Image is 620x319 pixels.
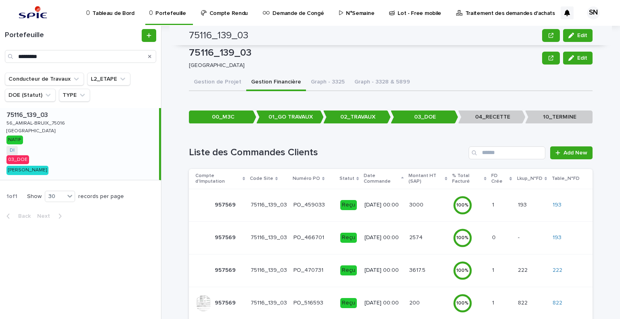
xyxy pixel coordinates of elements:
[452,171,482,186] p: % Total Facturé
[246,74,306,91] button: Gestion Financière
[37,213,55,219] span: Next
[409,265,427,274] p: 3617.5
[577,33,587,38] span: Edit
[492,265,496,274] p: 1
[5,73,84,85] button: Conducteur de Travaux
[5,31,140,40] h1: Portefeuille
[517,174,542,183] p: Lkup_N°FD
[364,300,403,306] p: [DATE] 00:00
[453,268,472,273] div: 100 %
[195,171,241,186] p: Compte d'Imputation
[215,265,237,274] p: 957569
[409,233,424,241] p: 2574
[577,55,587,61] span: Edit
[215,200,237,208] p: 957569
[5,89,56,102] button: DOE (Statut)
[391,111,458,124] p: 03_DOE
[364,171,399,186] p: Date Commande
[59,89,90,102] button: TYPE
[553,234,561,241] a: 193
[189,147,465,158] h1: Liste des Commandes Clients
[215,298,237,306] p: 957569
[34,213,68,220] button: Next
[293,267,334,274] p: PO_470731
[6,136,23,144] div: NATIF
[189,30,248,42] h2: 75116_139_03
[323,111,391,124] p: 02_TRAVAUX
[45,192,65,201] div: 30
[563,29,593,42] button: Edit
[492,298,496,306] p: 1
[251,300,287,306] p: 75116_139_03
[189,111,256,124] p: 00_M3C
[6,110,50,119] p: 75116_139_03
[350,74,415,91] button: Graph - 3328 & 5899
[189,74,246,91] button: Gestion de Projet
[525,111,593,124] p: 10_TERMINE
[563,52,593,65] button: Edit
[453,202,472,208] div: 100 %
[5,50,156,63] input: Search
[409,200,425,208] p: 3000
[189,221,593,254] tr: 957569957569 75116_139_03PO_466701Reçu[DATE] 00:0025742574 100%00 -- 193
[550,146,593,159] a: Add New
[189,47,539,59] p: 75116_139_03
[293,300,334,306] p: PO_516593
[409,298,421,306] p: 200
[518,200,528,208] p: 193
[87,73,130,85] button: L2_ETAPE
[6,119,67,126] p: 56_AMIRAL-BRUIX_75016
[492,233,497,241] p: 0
[293,174,320,183] p: Numéro PO
[552,174,580,183] p: Table_N°FD
[340,233,357,243] div: Reçu
[491,171,507,186] p: FD Crée
[469,146,545,159] input: Search
[251,234,287,241] p: 75116_139_03
[492,200,496,208] p: 1
[518,265,529,274] p: 222
[340,265,357,275] div: Reçu
[408,171,443,186] p: Montant HT (SAP)
[364,267,403,274] p: [DATE] 00:00
[13,213,31,219] span: Back
[293,234,334,241] p: PO_466701
[453,300,472,306] div: 100 %
[27,193,42,200] p: Show
[587,6,600,19] div: SN
[189,62,536,69] p: [GEOGRAPHIC_DATA]
[340,200,357,210] div: Reçu
[518,233,521,241] p: -
[306,74,350,91] button: Graph - 3325
[364,202,403,208] p: [DATE] 00:00
[6,155,29,164] div: 03_DOE
[250,174,273,183] p: Code Site
[553,300,562,306] a: 822
[251,202,287,208] p: 75116_139_03
[553,267,562,274] a: 222
[16,5,50,21] img: svstPd6MQfCT1uX1QGkG
[78,193,124,200] p: records per page
[458,111,526,124] p: 04_RECETTE
[215,233,237,241] p: 957569
[340,298,357,308] div: Reçu
[251,267,287,274] p: 75116_139_03
[10,148,15,153] a: DI
[189,189,593,221] tr: 957569957569 75116_139_03PO_459033Reçu[DATE] 00:0030003000 100%11 193193 193
[553,202,561,208] a: 193
[189,254,593,287] tr: 957569957569 75116_139_03PO_470731Reçu[DATE] 00:003617.53617.5 100%11 222222 222
[293,202,334,208] p: PO_459033
[339,174,354,183] p: Statut
[6,127,57,134] p: [GEOGRAPHIC_DATA]
[453,235,472,241] div: 100 %
[6,166,48,175] div: [PERSON_NAME]
[518,298,529,306] p: 822
[563,150,587,156] span: Add New
[364,234,403,241] p: [DATE] 00:00
[256,111,324,124] p: 01_GO TRAVAUX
